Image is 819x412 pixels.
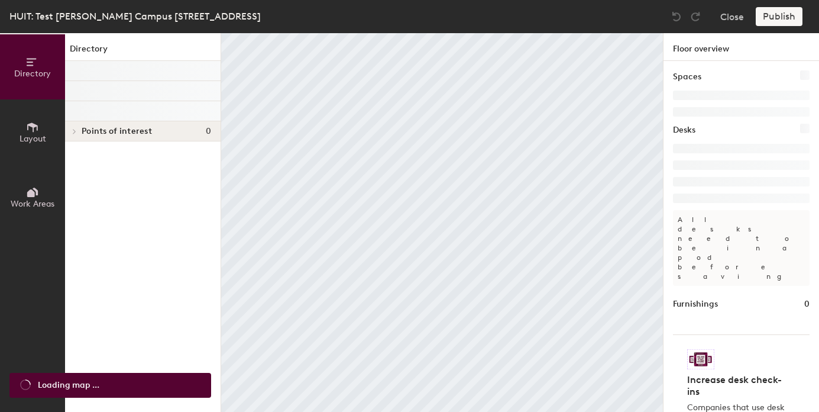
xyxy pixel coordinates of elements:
[673,298,718,311] h1: Furnishings
[671,11,682,22] img: Undo
[38,379,99,392] span: Loading map ...
[11,199,54,209] span: Work Areas
[9,9,261,24] div: HUIT: Test [PERSON_NAME] Campus [STREET_ADDRESS]
[14,69,51,79] span: Directory
[221,33,663,412] canvas: Map
[82,127,152,136] span: Points of interest
[206,127,211,136] span: 0
[673,70,701,83] h1: Spaces
[687,374,788,398] h4: Increase desk check-ins
[65,43,221,61] h1: Directory
[687,349,714,369] img: Sticker logo
[673,210,810,286] p: All desks need to be in a pod before saving
[804,298,810,311] h1: 0
[663,33,819,61] h1: Floor overview
[689,11,701,22] img: Redo
[673,124,695,137] h1: Desks
[720,7,744,26] button: Close
[20,134,46,144] span: Layout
